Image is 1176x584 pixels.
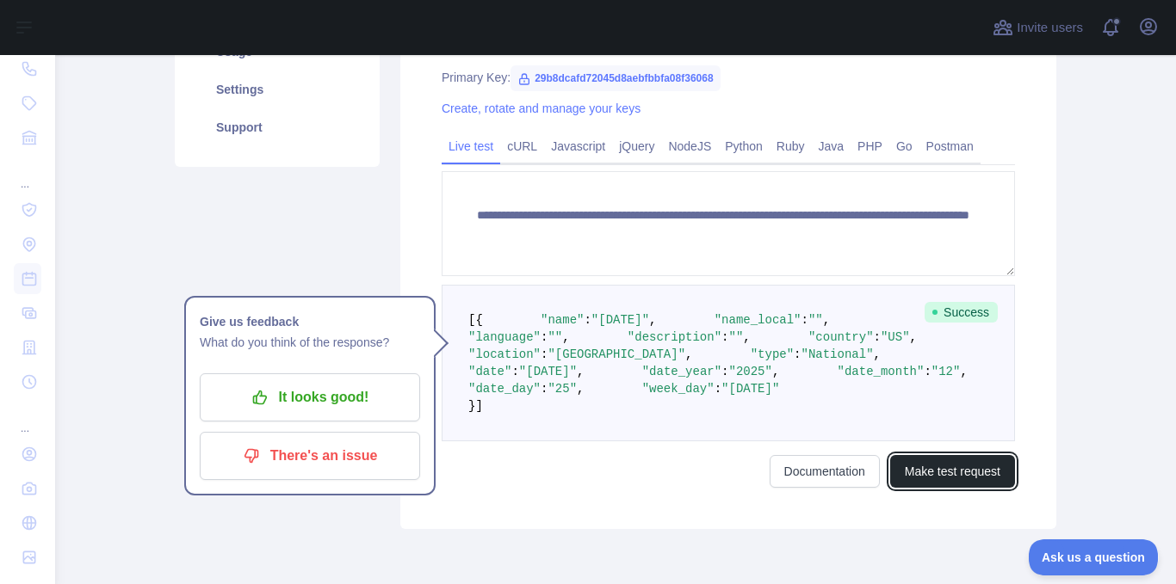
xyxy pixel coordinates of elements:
[541,313,584,327] span: "name"
[770,455,880,488] a: Documentation
[541,382,548,396] span: :
[851,132,889,160] a: PHP
[1029,539,1159,575] iframe: Toggle Customer Support
[577,382,584,396] span: ,
[721,365,728,378] span: :
[881,330,910,344] span: "US"
[802,347,874,361] span: "National"
[743,330,750,344] span: ,
[475,313,482,327] span: {
[802,313,808,327] span: :
[541,330,548,344] span: :
[195,71,359,108] a: Settings
[960,365,967,378] span: ,
[200,432,420,480] button: There's an issue
[213,441,407,470] p: There's an issue
[685,347,692,361] span: ,
[442,69,1015,86] div: Primary Key:
[649,313,656,327] span: ,
[728,330,743,344] span: ""
[889,132,919,160] a: Go
[548,382,577,396] span: "25"
[628,330,721,344] span: "description"
[468,399,475,413] span: }
[812,132,851,160] a: Java
[642,382,715,396] span: "week_day"
[442,132,500,160] a: Live test
[519,365,577,378] span: "[DATE]"
[468,365,511,378] span: "date"
[721,382,779,396] span: "[DATE]"
[544,132,612,160] a: Javascript
[1017,18,1083,38] span: Invite users
[794,347,801,361] span: :
[874,347,881,361] span: ,
[468,330,541,344] span: "language"
[195,108,359,146] a: Support
[838,365,925,378] span: "date_month"
[468,347,541,361] span: "location"
[823,313,830,327] span: ,
[14,401,41,435] div: ...
[715,382,721,396] span: :
[541,347,548,361] span: :
[475,399,482,413] span: ]
[548,347,685,361] span: "[GEOGRAPHIC_DATA]"
[924,365,931,378] span: :
[989,14,1086,41] button: Invite users
[919,132,981,160] a: Postman
[562,330,569,344] span: ,
[642,365,721,378] span: "date_year"
[925,302,998,323] span: Success
[718,132,770,160] a: Python
[511,365,518,378] span: :
[770,132,812,160] a: Ruby
[932,365,961,378] span: "12"
[715,313,802,327] span: "name_local"
[468,313,475,327] span: [
[584,313,591,327] span: :
[442,101,641,115] a: Create, rotate and manage your keys
[751,347,794,361] span: "type"
[577,365,584,378] span: ,
[721,330,728,344] span: :
[200,373,420,421] button: It looks good!
[661,132,718,160] a: NodeJS
[511,65,720,91] span: 29b8dcafd72045d8aebfbbfa08f36068
[591,313,649,327] span: "[DATE]"
[200,332,420,353] p: What do you think of the response?
[890,455,1015,488] button: Make test request
[548,330,562,344] span: ""
[910,330,917,344] span: ,
[729,365,772,378] span: "2025"
[200,311,420,332] h1: Give us feedback
[612,132,661,160] a: jQuery
[468,382,541,396] span: "date_day"
[808,313,823,327] span: ""
[772,365,779,378] span: ,
[874,330,881,344] span: :
[213,383,407,412] p: It looks good!
[14,157,41,191] div: ...
[808,330,874,344] span: "country"
[500,132,544,160] a: cURL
